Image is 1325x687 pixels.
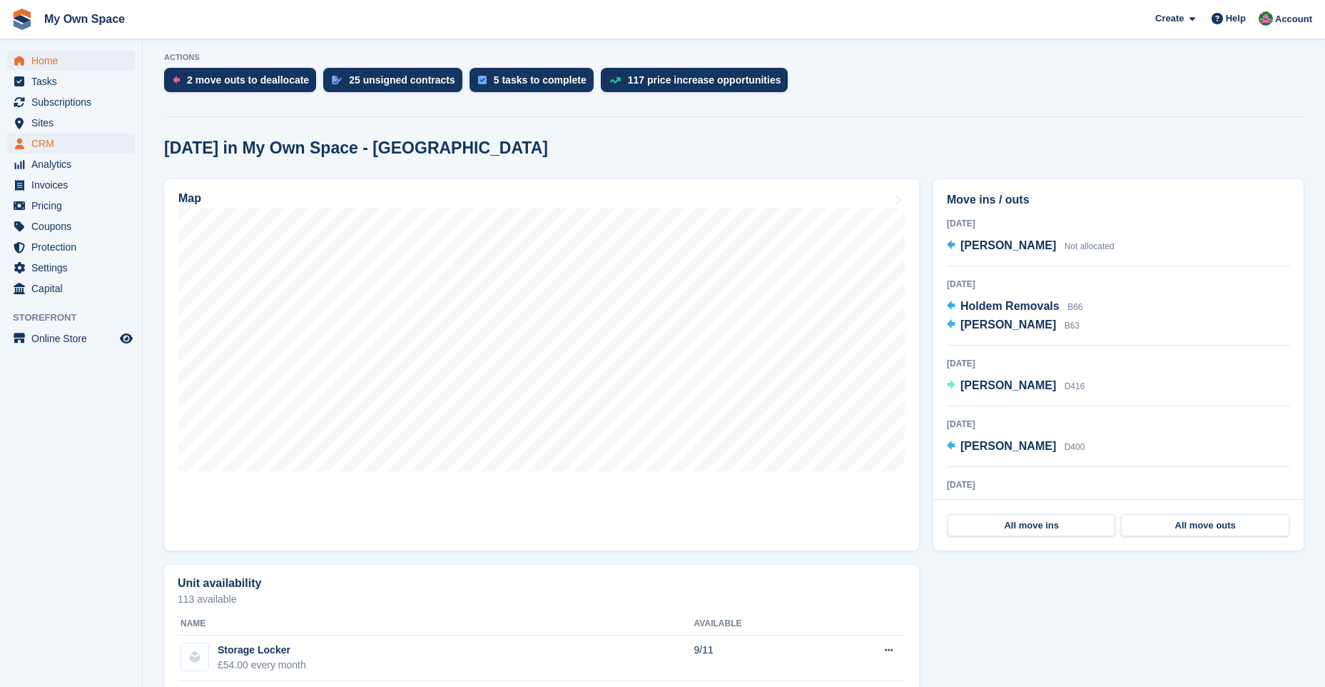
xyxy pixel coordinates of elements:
img: move_outs_to_deallocate_icon-f764333ba52eb49d3ac5e1228854f67142a1ed5810a6f6cc68b1a99e826820c5.svg [173,76,180,84]
a: 5 tasks to complete [469,68,601,99]
span: B66 [1067,302,1082,312]
span: B63 [1065,321,1080,331]
span: Protection [31,237,117,257]
span: Settings [31,258,117,278]
a: [PERSON_NAME] Not allocated [947,237,1115,256]
a: All move ins [948,514,1115,537]
p: 113 available [178,594,905,604]
span: Online Store [31,329,117,348]
a: menu [7,258,135,278]
span: Coupons [31,216,117,236]
span: [PERSON_NAME] [960,239,1056,251]
a: menu [7,71,135,91]
div: [DATE] [947,357,1290,370]
a: 25 unsigned contracts [323,68,469,99]
div: 2 move outs to deallocate [187,74,309,86]
td: 9/11 [694,636,824,681]
div: 117 price increase opportunities [628,74,781,86]
span: Analytics [31,154,117,174]
span: Pricing [31,196,117,216]
span: [PERSON_NAME] [960,319,1056,331]
a: 117 price increase opportunities [601,68,796,99]
span: [PERSON_NAME] [960,440,1056,452]
span: D400 [1065,442,1085,452]
a: [PERSON_NAME] B63 [947,316,1080,335]
img: contract_signature_icon-13c848040528278c33f63329250d36e43548de30e8caae1d1a13099fd9432cc5.svg [332,76,342,84]
div: Storage Locker [218,643,306,658]
a: [PERSON_NAME] D416 [947,377,1085,396]
a: menu [7,329,135,348]
a: menu [7,175,135,195]
span: [PERSON_NAME] [960,379,1056,391]
img: blank-unit-type-icon-ffbac7b88ba66c5e286b0e438baccc4b9c83835d4c34f86887a83fc20ec27e7b.svg [181,643,208,671]
span: Tasks [31,71,117,91]
img: stora-icon-8386f47178a22dfd0bd8f6a31ec36ba5ce8667c1dd55bd0f319d3a0aa187defe.svg [11,9,33,30]
span: Home [31,51,117,71]
div: [DATE] [947,278,1290,291]
a: menu [7,92,135,112]
span: Sites [31,113,117,133]
a: All move outs [1121,514,1289,537]
img: price_increase_opportunities-93ffe204e8149a01c8c9dc8f82e8f89637d9d84a8eef4429ea346261dce0b2c0.svg [609,77,621,84]
a: menu [7,154,135,174]
span: Subscriptions [31,92,117,112]
a: menu [7,279,135,299]
span: Storefront [13,311,142,325]
span: CRM [31,134,117,154]
a: menu [7,134,135,154]
h2: Map [178,192,201,205]
span: Holdem Removals [960,300,1060,312]
div: [DATE] [947,418,1290,431]
a: menu [7,237,135,257]
a: [PERSON_NAME] D400 [947,438,1085,456]
a: menu [7,51,135,71]
a: menu [7,196,135,216]
span: Create [1155,11,1184,26]
div: £54.00 every month [218,658,306,673]
a: Map [164,179,919,551]
h2: [DATE] in My Own Space - [GEOGRAPHIC_DATA] [164,139,548,158]
span: Capital [31,279,117,299]
h2: Unit availability [178,577,261,590]
h2: Move ins / outs [947,191,1290,209]
a: menu [7,216,135,236]
th: Name [178,613,694,636]
span: Not allocated [1065,241,1115,251]
a: menu [7,113,135,133]
a: 2 move outs to deallocate [164,68,323,99]
div: 25 unsigned contracts [349,74,455,86]
th: Available [694,613,824,636]
img: task-75834270c22a3079a89374b754ae025e5fb1db73e45f91037f5363f120a921f8.svg [478,76,487,84]
div: [DATE] [947,217,1290,230]
span: Help [1226,11,1246,26]
span: D416 [1065,381,1085,391]
a: Holdem Removals B66 [947,298,1083,316]
img: Lucy Parry [1259,11,1273,26]
span: Invoices [31,175,117,195]
a: Preview store [118,330,135,347]
a: My Own Space [39,7,131,31]
p: ACTIONS [164,53,1304,62]
div: [DATE] [947,478,1290,491]
div: 5 tasks to complete [494,74,587,86]
span: Account [1275,12,1312,26]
